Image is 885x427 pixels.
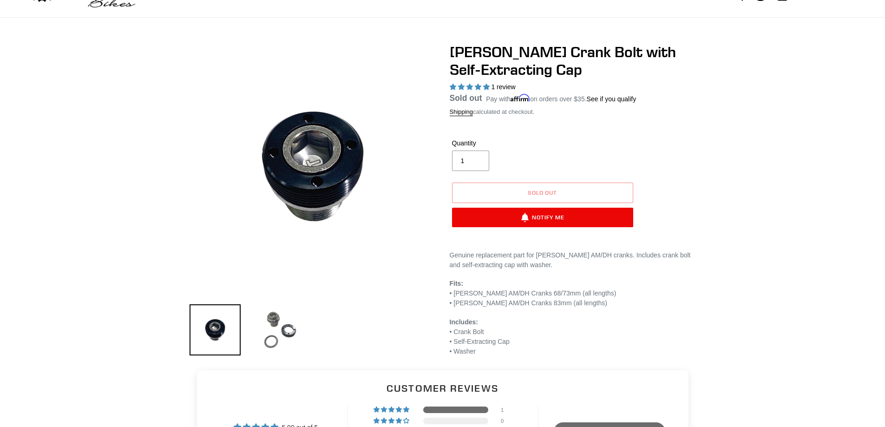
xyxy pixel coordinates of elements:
[450,250,696,270] p: Genuine replacement part for [PERSON_NAME] AM/DH cranks. Includes crank bolt and self-extracting ...
[491,83,515,91] span: 1 review
[452,138,540,148] label: Quantity
[486,92,636,104] p: Pay with on orders over $35.
[450,280,464,287] strong: Fits:
[450,318,478,326] strong: Includes:
[450,108,473,116] a: Shipping
[501,407,512,413] div: 1
[450,83,492,91] span: 5.00 stars
[450,93,482,103] span: Sold out
[450,299,607,307] span: • [PERSON_NAME] AM/DH Cranks 83mm (all lengths)
[452,183,633,203] button: Sold out
[450,318,510,355] span: • Crank Bolt • Self-Extracting Cap • Washer
[587,95,636,103] a: See if you qualify - Learn more about Affirm Financing (opens in modal)
[255,304,306,355] img: Load image into Gallery viewer, Canfield Crank Bolt with Self-Extracting Cap
[450,107,696,117] div: calculated at checkout.
[452,208,633,227] button: Notify Me
[528,189,557,196] span: Sold out
[450,43,696,79] h1: [PERSON_NAME] Crank Bolt with Self-Extracting Cap
[190,304,241,355] img: Load image into Gallery viewer, Canfield Crank Bolt with Self-Extracting Cap
[450,279,696,308] p: • [PERSON_NAME] AM/DH Cranks 68/73mm (all lengths)
[511,94,530,102] span: Affirm
[374,407,411,413] div: 100% (1) reviews with 5 star rating
[204,381,681,395] h2: Customer Reviews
